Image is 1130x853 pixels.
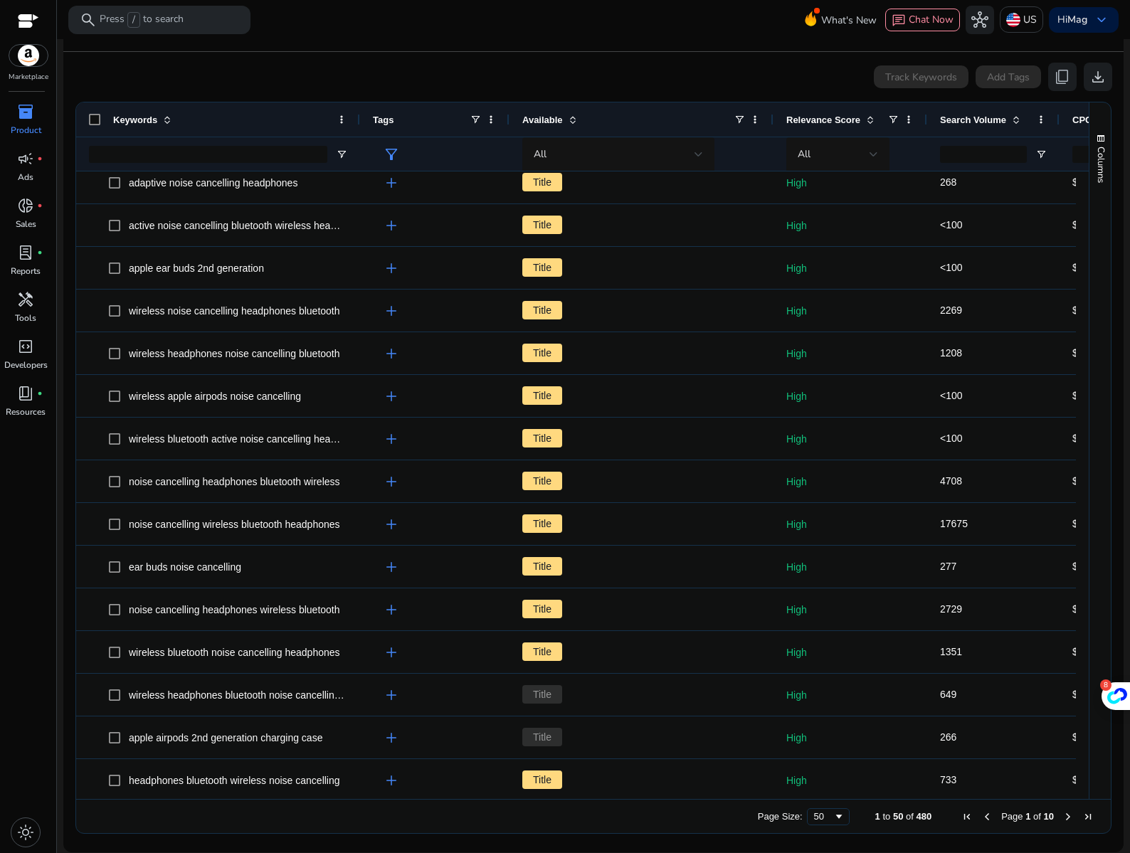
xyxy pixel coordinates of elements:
span: / [127,12,140,28]
span: Relevance Score [786,115,860,125]
p: High [786,638,914,667]
span: Title [522,728,562,746]
span: active noise cancelling bluetooth wireless headphones [129,220,369,231]
span: $0.5 - $0.75 [1072,176,1126,188]
span: Title [522,386,562,405]
span: noise cancelling headphones wireless bluetooth [129,604,340,615]
p: High [786,382,914,411]
span: Columns [1094,147,1107,183]
span: noise cancelling wireless bluetooth headphones [129,519,340,530]
span: Tags [373,115,394,125]
img: amazon.svg [9,45,48,66]
span: wireless apple airpods noise cancelling [129,391,301,402]
span: $0.5 - $0.75 [1072,731,1126,743]
span: ear buds noise cancelling [129,561,241,573]
span: Title [522,600,562,618]
span: Chat Now [909,13,954,26]
span: fiber_manual_record [37,391,43,396]
span: $0.5 - $0.75 [1072,475,1126,487]
span: $0.5 - $0.75 [1072,774,1126,785]
span: fiber_manual_record [37,203,43,208]
span: add [383,687,400,704]
p: Ads [18,171,33,184]
span: $0.5 - $0.75 [1072,603,1126,615]
span: add [383,601,400,618]
span: add [383,772,400,789]
span: Title [522,685,562,704]
p: Sales [16,218,36,231]
span: add [383,217,400,234]
div: Page Size: [758,811,803,822]
span: $0.5 - $0.75 [1072,219,1126,231]
span: wireless headphones bluetooth noise cancelling over ear [129,689,379,701]
span: light_mode [17,824,34,841]
span: add [383,345,400,362]
span: 4708 [940,475,962,487]
p: Tools [15,312,36,324]
span: $0.5 - $0.75 [1072,347,1126,359]
img: us.svg [1006,13,1020,27]
p: High [786,467,914,497]
span: adaptive noise cancelling headphones [129,177,297,189]
span: add [383,260,400,277]
span: 50 [893,811,903,822]
span: add [383,644,400,661]
span: lab_profile [17,244,34,261]
span: $0.5 - $0.75 [1072,304,1126,316]
span: wireless bluetooth noise cancelling headphones [129,647,340,658]
span: handyman [17,291,34,308]
p: High [786,297,914,326]
span: 1208 [940,347,962,359]
div: Previous Page [981,811,993,822]
span: Title [522,557,562,576]
span: <100 [940,390,963,401]
span: <100 [940,433,963,444]
p: Marketplace [9,72,48,83]
span: 1 [875,811,880,822]
span: Search Volume [940,115,1006,125]
span: $0.5 - $0.75 [1072,689,1126,700]
span: 480 [917,811,932,822]
span: 268 [940,176,956,188]
p: High [786,553,914,582]
span: wireless noise cancelling headphones bluetooth [129,305,340,317]
div: 50 [814,811,833,822]
button: Open Filter Menu [1035,149,1047,160]
span: add [383,516,400,533]
div: Page Size [807,808,850,825]
span: donut_small [17,197,34,214]
p: High [786,766,914,795]
p: High [786,510,914,539]
span: book_4 [17,385,34,402]
p: Reports [11,265,41,277]
p: High [786,595,914,625]
span: All [534,147,546,161]
span: Title [522,344,562,362]
span: Title [522,301,562,319]
span: 733 [940,774,956,785]
span: 649 [940,689,956,700]
span: campaign [17,150,34,167]
p: US [1023,7,1037,32]
span: 17675 [940,518,968,529]
span: add [383,302,400,319]
span: wireless bluetooth active noise cancelling headphones [129,433,369,445]
b: Mag [1067,13,1087,26]
span: add [383,174,400,191]
span: $0.5 - $0.75 [1072,561,1126,572]
span: Page [1001,811,1023,822]
span: add [383,558,400,576]
span: of [906,811,914,822]
span: $0.5 - $0.75 [1072,433,1126,444]
p: High [786,339,914,369]
span: 1351 [940,646,962,657]
span: apple ear buds 2nd generation [129,263,264,274]
p: Hi [1057,15,1087,25]
span: download [1089,68,1107,85]
span: What's New [821,8,877,33]
input: Search Volume Filter Input [940,146,1027,163]
span: Title [522,258,562,277]
span: Title [522,642,562,661]
span: Title [522,514,562,533]
p: High [786,724,914,753]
